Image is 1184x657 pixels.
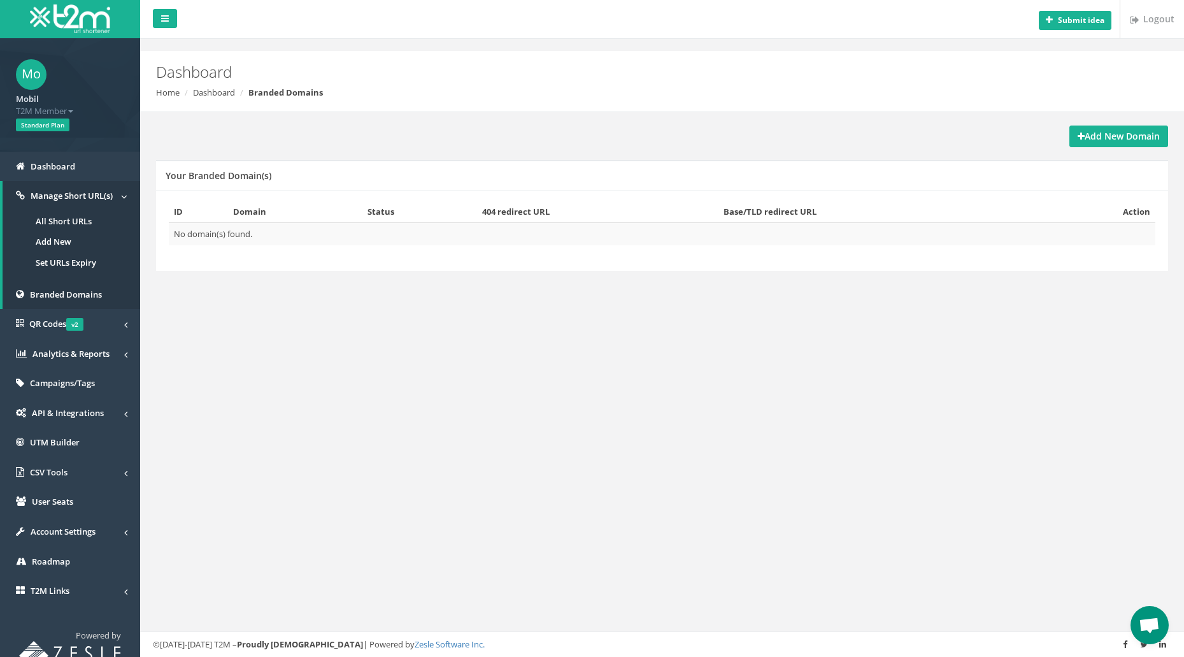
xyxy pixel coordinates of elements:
[169,201,228,223] th: ID
[16,119,69,131] span: Standard Plan
[415,639,485,650] a: Zesle Software Inc.
[16,105,124,117] span: T2M Member
[1039,201,1155,223] th: Action
[153,639,1171,651] div: ©[DATE]-[DATE] T2M – | Powered by
[31,585,69,596] span: T2M Links
[32,407,104,419] span: API & Integrations
[718,201,1039,223] th: Base/TLD redirect URL
[362,201,477,223] th: Status
[228,201,362,223] th: Domain
[31,190,113,201] span: Manage Short URL(s)
[32,556,70,567] span: Roadmap
[31,161,75,172] span: Dashboard
[76,630,121,641] span: Powered by
[30,437,80,448] span: UTM Builder
[1039,11,1111,30] button: Submit idea
[193,87,235,98] a: Dashboard
[30,466,68,478] span: CSV Tools
[3,252,140,273] a: Set URLs Expiry
[169,223,1155,245] td: No domain(s) found.
[477,201,718,223] th: 404 redirect URL
[1078,130,1160,142] strong: Add New Domain
[3,231,140,252] a: Add New
[29,318,83,329] span: QR Codes
[16,93,39,105] strong: Mobil
[156,64,996,80] h2: Dashboard
[16,90,124,117] a: Mobil T2M Member
[1058,15,1104,25] b: Submit idea
[166,171,271,180] h5: Your Branded Domain(s)
[32,496,73,507] span: User Seats
[30,4,110,33] img: T2M
[1131,606,1169,644] a: Open chat
[1069,126,1168,147] a: Add New Domain
[3,211,140,232] a: All Short URLs
[237,639,363,650] strong: Proudly [DEMOGRAPHIC_DATA]
[31,526,96,537] span: Account Settings
[156,87,180,98] a: Home
[66,318,83,331] span: v2
[32,348,110,359] span: Analytics & Reports
[30,377,95,389] span: Campaigns/Tags
[30,289,102,300] span: Branded Domains
[248,87,323,98] strong: Branded Domains
[16,59,46,90] span: Mo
